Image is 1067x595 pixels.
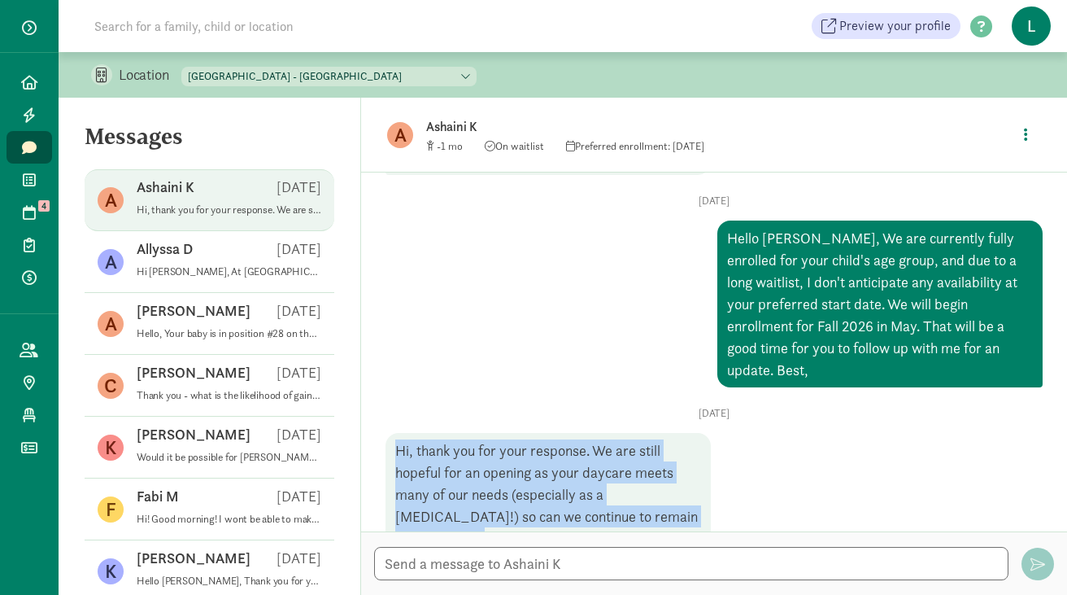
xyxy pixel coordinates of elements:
[137,513,321,526] p: Hi! Good morning! I wont be able to make it [DATE] to the tour. Would it be possible to reschedule?
[277,487,321,506] p: [DATE]
[98,497,124,523] figure: F
[85,10,541,42] input: Search for a family, child or location
[98,187,124,213] figure: A
[137,327,321,340] p: Hello, Your baby is in position #28 on the general waitlist for the Infant classroom for [DATE]. ...
[385,407,1043,420] p: [DATE]
[98,435,124,461] figure: K
[98,558,124,584] figure: K
[385,433,711,556] div: Hi, thank you for your response. We are still hopeful for an opening as your daycare meets many o...
[385,195,1043,208] p: [DATE]
[426,116,939,138] p: Ashaini K
[277,177,321,197] p: [DATE]
[59,124,360,163] h5: Messages
[277,301,321,321] p: [DATE]
[137,451,321,464] p: Would it be possible for [PERSON_NAME] and I to do a brief in person tour sometime soon?
[98,373,124,399] figure: C
[277,363,321,383] p: [DATE]
[839,16,951,36] span: Preview your profile
[277,425,321,444] p: [DATE]
[137,549,250,568] p: [PERSON_NAME]
[137,389,321,402] p: Thank you - what is the likelihood of gaining a spot by end of 2025? Is there anything else we ca...
[717,221,1043,387] div: Hello [PERSON_NAME], We are currently fully enrolled for your child's age group, and due to a lon...
[137,177,194,197] p: Ashaini K
[7,196,52,229] a: 4
[137,575,321,588] p: Hello [PERSON_NAME], Thank you for your interest at [GEOGRAPHIC_DATA]. It's not an exact time. Th...
[98,311,124,337] figure: A
[137,203,321,217] p: Hi, thank you for your response. We are still hopeful for an opening as your daycare meets many o...
[485,139,544,153] span: On waitlist
[137,239,193,259] p: Allyssa D
[98,249,124,275] figure: A
[137,487,179,506] p: Fabi M
[277,549,321,568] p: [DATE]
[137,301,250,321] p: [PERSON_NAME]
[387,122,413,148] figure: A
[137,265,321,278] p: Hi [PERSON_NAME], At [GEOGRAPHIC_DATA] we only offer full-time care. The monthly tuition is $2,55...
[137,425,250,444] p: [PERSON_NAME]
[1012,7,1051,46] span: L
[137,363,250,383] p: [PERSON_NAME]
[119,65,181,85] p: Location
[437,139,463,153] span: -1
[566,139,704,153] span: Preferred enrollment: [DATE]
[38,200,50,212] span: 4
[277,239,321,259] p: [DATE]
[812,13,960,39] a: Preview your profile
